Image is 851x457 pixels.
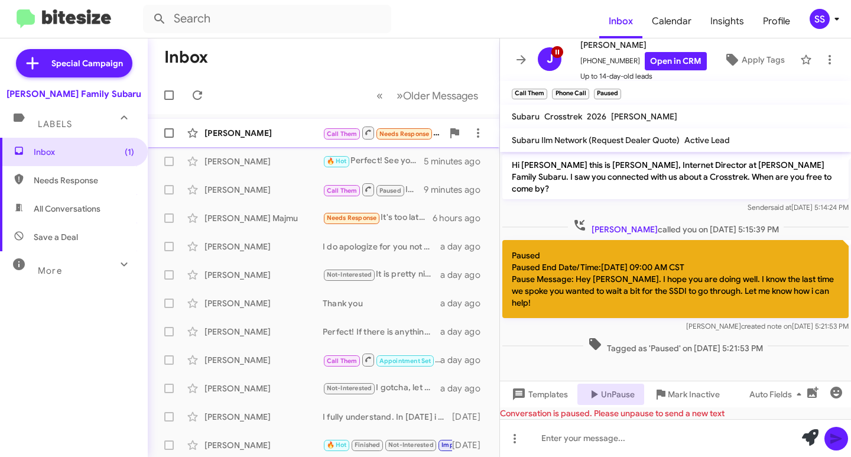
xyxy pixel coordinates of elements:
[599,4,642,38] a: Inbox
[204,241,323,252] div: [PERSON_NAME]
[379,187,401,195] span: Paused
[327,130,358,138] span: Call Them
[389,83,485,108] button: Next
[204,411,323,423] div: [PERSON_NAME]
[204,212,323,224] div: [PERSON_NAME] Majmu
[327,187,358,195] span: Call Them
[34,174,134,186] span: Needs Response
[741,322,792,330] span: created note on
[742,49,785,70] span: Apply Tags
[753,4,800,38] a: Profile
[403,89,478,102] span: Older Messages
[204,326,323,338] div: [PERSON_NAME]
[748,203,849,212] span: Sender [DATE] 5:14:24 PM
[34,231,78,243] span: Save a Deal
[512,89,547,99] small: Call Them
[355,441,381,449] span: Finished
[686,322,849,330] span: [PERSON_NAME] [DATE] 5:21:53 PM
[204,269,323,281] div: [PERSON_NAME]
[125,146,134,158] span: (1)
[143,5,391,33] input: Search
[502,240,849,318] p: Paused Paused End Date/Time:[DATE] 09:00 AM CST Pause Message: Hey [PERSON_NAME]. I hope you are ...
[668,384,720,405] span: Mark Inactive
[500,384,577,405] button: Templates
[800,9,838,29] button: SS
[323,381,440,395] div: I gotcha, let me discuss this with my management team!
[740,384,816,405] button: Auto Fields
[204,383,323,394] div: [PERSON_NAME]
[512,135,680,145] span: Subaru Ilm Network (Request Dealer Quote)
[645,52,707,70] a: Open in CRM
[34,203,100,215] span: All Conversations
[713,49,794,70] button: Apply Tags
[323,211,433,225] div: It's too late for that, there's nothing you can do now.
[323,154,424,168] div: Perfect! See you then!
[684,135,730,145] span: Active Lead
[7,88,141,100] div: [PERSON_NAME] Family Subaru
[327,214,377,222] span: Needs Response
[547,50,553,69] span: J
[369,83,390,108] button: Previous
[204,439,323,451] div: [PERSON_NAME]
[580,70,707,82] span: Up to 14-day-old leads
[500,407,851,419] div: Conversation is paused. Please unpause to send a new text
[440,383,490,394] div: a day ago
[512,111,540,122] span: Subaru
[38,265,62,276] span: More
[544,111,582,122] span: Crosstrek
[323,268,440,281] div: It is pretty nice! Also a New BRZ just came in [GEOGRAPHIC_DATA]
[323,182,424,197] div: Inbound Call
[379,357,431,365] span: Appointment Set
[424,184,490,196] div: 9 minutes ago
[810,9,830,29] div: SS
[323,241,440,252] div: I do apologize for you not having a satisfactory experience. I know my Product Specialist Kc was ...
[771,203,791,212] span: said at
[441,441,472,449] span: Important
[323,438,452,452] div: Bet
[34,146,134,158] span: Inbox
[323,297,440,309] div: Thank you
[16,49,132,77] a: Special Campaign
[440,241,490,252] div: a day ago
[701,4,753,38] span: Insights
[552,89,589,99] small: Phone Call
[580,52,707,70] span: [PHONE_NUMBER]
[397,88,403,103] span: »
[577,384,644,405] button: UnPause
[502,154,849,199] p: Hi [PERSON_NAME] this is [PERSON_NAME], Internet Director at [PERSON_NAME] Family Subaru. I saw y...
[323,326,440,338] div: Perfect! If there is anything we can do please let us know!
[323,125,443,140] div: Inbound Call
[376,88,383,103] span: «
[509,384,568,405] span: Templates
[611,111,677,122] span: [PERSON_NAME]
[327,384,372,392] span: Not-Interested
[642,4,701,38] a: Calendar
[327,357,358,365] span: Call Them
[424,155,490,167] div: 5 minutes ago
[440,326,490,338] div: a day ago
[204,184,323,196] div: [PERSON_NAME]
[749,384,806,405] span: Auto Fields
[327,441,347,449] span: 🔥 Hot
[433,212,490,224] div: 6 hours ago
[204,155,323,167] div: [PERSON_NAME]
[51,57,123,69] span: Special Campaign
[587,111,606,122] span: 2026
[327,157,347,165] span: 🔥 Hot
[568,218,784,235] span: called you on [DATE] 5:15:39 PM
[583,337,768,354] span: Tagged as 'Paused' on [DATE] 5:21:53 PM
[592,224,658,235] span: [PERSON_NAME]
[164,48,208,67] h1: Inbox
[323,352,440,367] div: [URL][DOMAIN_NAME]
[594,89,621,99] small: Paused
[38,119,72,129] span: Labels
[204,127,323,139] div: [PERSON_NAME]
[644,384,729,405] button: Mark Inactive
[323,411,452,423] div: I fully understand. In [DATE] i know they added upgrades to the lumbar support and memory setting...
[204,297,323,309] div: [PERSON_NAME]
[440,269,490,281] div: a day ago
[580,38,707,52] span: [PERSON_NAME]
